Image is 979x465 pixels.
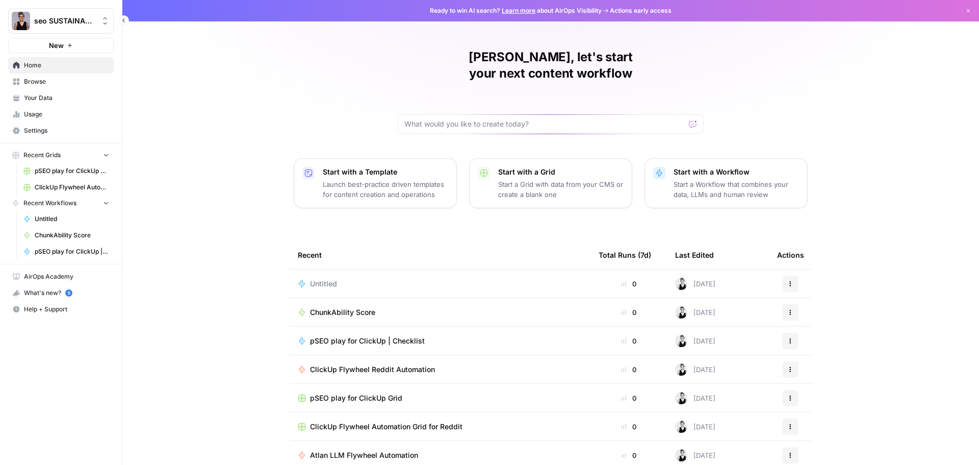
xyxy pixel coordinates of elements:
[8,8,114,34] button: Workspace: seo SUSTAINABLE
[8,285,114,301] button: What's new? 5
[65,289,72,297] a: 5
[8,38,114,53] button: New
[19,179,114,195] a: ClickUp Flywheel Automation Grid for Reddit
[24,77,109,86] span: Browse
[19,227,114,243] a: ChunkAbility Score
[35,214,109,224] span: Untitled
[8,106,114,123] a: Usage
[19,211,114,227] a: Untitled
[67,290,70,296] text: 5
[8,195,114,211] button: Recent Workflows
[8,301,114,317] button: Help + Support
[35,183,109,192] span: ClickUp Flywheel Automation Grid for Reddit
[8,74,114,90] a: Browse
[8,57,114,74] a: Home
[777,241,804,269] div: Actions
[8,123,114,139] a: Settings
[8,148,114,163] button: Recent Grids
[19,243,114,260] a: pSEO play for ClickUp | Checklist
[8,90,114,106] a: Your Data
[675,241,714,269] div: Last Edited
[298,241,582,269] div: Recent
[24,272,109,281] span: AirOps Academy
[23,151,61,160] span: Recent Grids
[35,247,109,256] span: pSEO play for ClickUp | Checklist
[24,61,109,70] span: Home
[9,285,113,301] div: What's new?
[19,163,114,179] a: pSEO play for ClickUp Grid
[12,12,30,30] img: seo SUSTAINABLE Logo
[35,231,109,240] span: ChunkAbility Score
[49,40,64,51] span: New
[8,268,114,285] a: AirOps Academy
[24,110,109,119] span: Usage
[24,126,109,135] span: Settings
[24,305,109,314] span: Help + Support
[35,166,109,176] span: pSEO play for ClickUp Grid
[599,241,651,269] div: Total Runs (7d)
[23,199,76,208] span: Recent Workflows
[24,93,109,103] span: Your Data
[34,16,96,26] span: seo SUSTAINABLE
